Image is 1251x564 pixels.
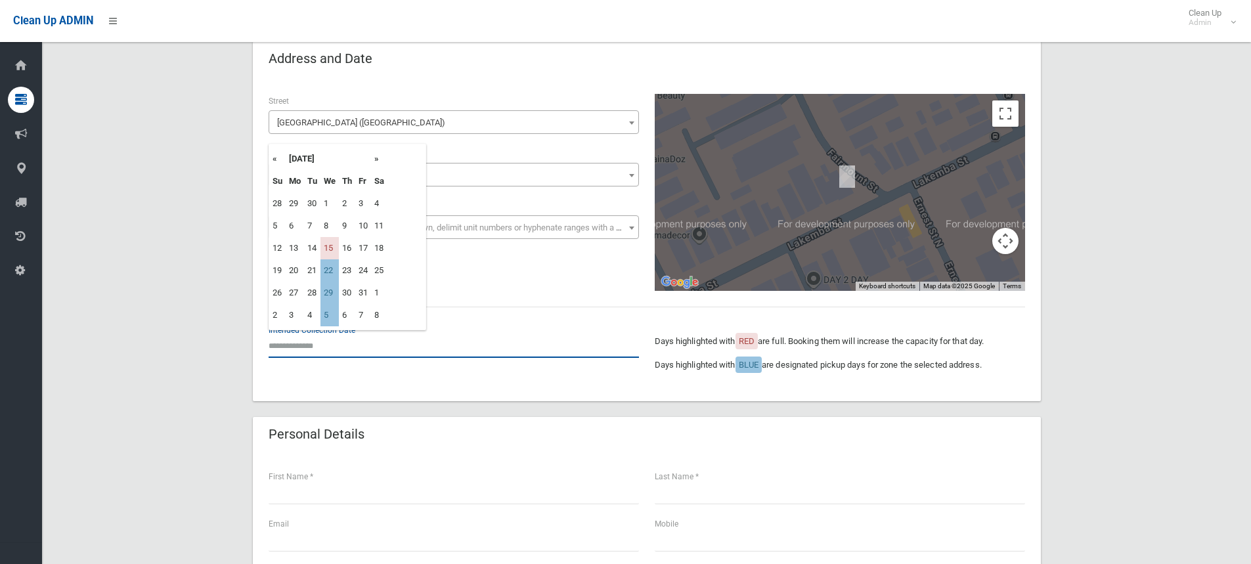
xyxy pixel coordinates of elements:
[355,282,371,304] td: 31
[859,282,915,291] button: Keyboard shortcuts
[923,282,995,290] span: Map data ©2025 Google
[269,148,286,170] th: «
[658,274,701,291] a: Open this area in Google Maps (opens a new window)
[253,422,380,447] header: Personal Details
[304,282,320,304] td: 28
[286,170,304,192] th: Mo
[320,237,339,259] td: 15
[304,170,320,192] th: Tu
[286,304,304,326] td: 3
[269,237,286,259] td: 12
[272,114,636,132] span: Lakemba Street (LAKEMBA 2195)
[371,148,387,170] th: »
[992,228,1019,254] button: Map camera controls
[13,14,93,27] span: Clean Up ADMIN
[269,304,286,326] td: 2
[339,215,355,237] td: 9
[286,282,304,304] td: 27
[286,148,371,170] th: [DATE]
[339,259,355,282] td: 23
[1189,18,1221,28] small: Admin
[658,274,701,291] img: Google
[655,357,1025,373] p: Days highlighted with are designated pickup days for zone the selected address.
[371,304,387,326] td: 8
[269,259,286,282] td: 19
[339,282,355,304] td: 30
[371,237,387,259] td: 18
[286,259,304,282] td: 20
[269,170,286,192] th: Su
[272,166,636,184] span: 265
[269,110,639,134] span: Lakemba Street (LAKEMBA 2195)
[286,192,304,215] td: 29
[339,237,355,259] td: 16
[320,259,339,282] td: 22
[339,170,355,192] th: Th
[355,259,371,282] td: 24
[320,192,339,215] td: 1
[355,170,371,192] th: Fr
[655,334,1025,349] p: Days highlighted with are full. Booking them will increase the capacity for that day.
[304,192,320,215] td: 30
[371,282,387,304] td: 1
[286,215,304,237] td: 6
[355,304,371,326] td: 7
[1003,282,1021,290] a: Terms (opens in new tab)
[371,192,387,215] td: 4
[834,160,860,193] div: 265 Lakemba Street, LAKEMBA NSW 2195
[320,282,339,304] td: 29
[1182,8,1235,28] span: Clean Up
[355,237,371,259] td: 17
[739,336,755,346] span: RED
[992,100,1019,127] button: Toggle fullscreen view
[269,282,286,304] td: 26
[339,304,355,326] td: 6
[320,304,339,326] td: 5
[320,170,339,192] th: We
[253,46,388,72] header: Address and Date
[339,192,355,215] td: 2
[304,237,320,259] td: 14
[269,215,286,237] td: 5
[286,237,304,259] td: 13
[355,192,371,215] td: 3
[739,360,758,370] span: BLUE
[304,304,320,326] td: 4
[304,259,320,282] td: 21
[277,223,644,232] span: Select the unit number from the dropdown, delimit unit numbers or hyphenate ranges with a comma
[355,215,371,237] td: 10
[371,215,387,237] td: 11
[269,192,286,215] td: 28
[371,259,387,282] td: 25
[304,215,320,237] td: 7
[320,215,339,237] td: 8
[371,170,387,192] th: Sa
[269,163,639,186] span: 265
